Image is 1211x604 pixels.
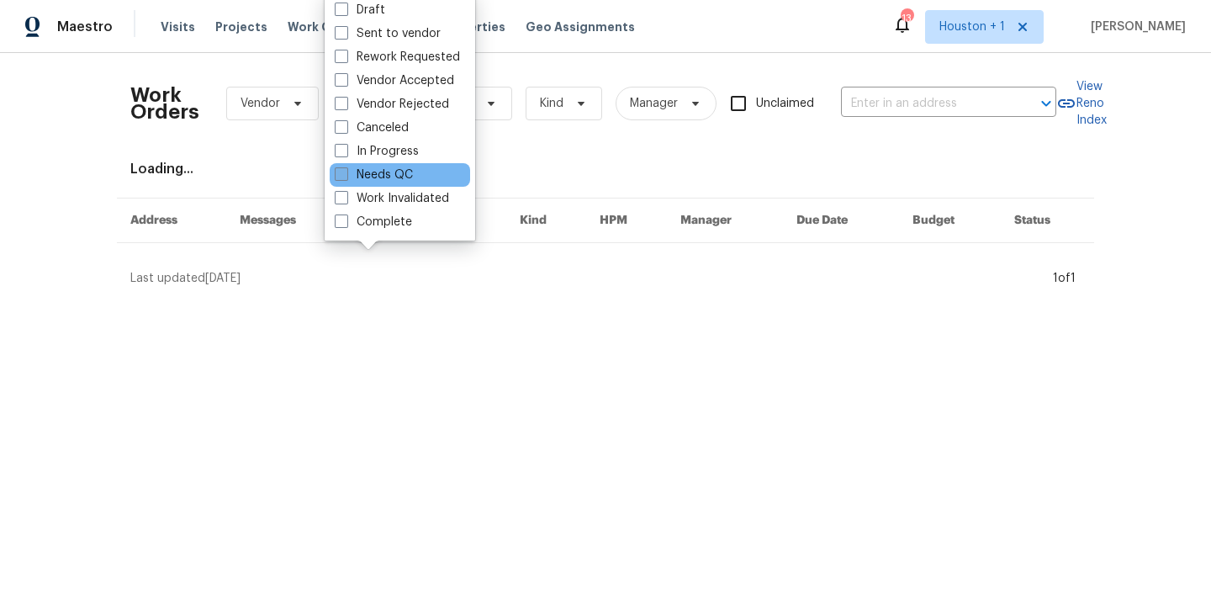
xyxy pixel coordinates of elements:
[226,199,350,243] th: Messages
[335,119,409,136] label: Canceled
[1034,92,1058,115] button: Open
[335,96,449,113] label: Vendor Rejected
[335,143,419,160] label: In Progress
[526,19,635,35] span: Geo Assignments
[939,19,1005,35] span: Houston + 1
[335,214,412,230] label: Complete
[756,95,814,113] span: Unclaimed
[205,273,241,284] span: [DATE]
[117,199,226,243] th: Address
[215,19,267,35] span: Projects
[1084,19,1186,35] span: [PERSON_NAME]
[335,167,413,183] label: Needs QC
[540,95,563,112] span: Kind
[1056,78,1107,129] a: View Reno Index
[630,95,678,112] span: Manager
[335,2,385,19] label: Draft
[667,199,783,243] th: Manager
[130,270,1048,287] div: Last updated
[241,95,280,112] span: Vendor
[506,199,586,243] th: Kind
[130,161,1081,177] div: Loading...
[1001,199,1094,243] th: Status
[130,87,199,120] h2: Work Orders
[57,19,113,35] span: Maestro
[1053,270,1076,287] div: 1 of 1
[586,199,667,243] th: HPM
[161,19,195,35] span: Visits
[841,91,1009,117] input: Enter in an address
[335,190,449,207] label: Work Invalidated
[335,72,454,89] label: Vendor Accepted
[783,199,899,243] th: Due Date
[901,10,912,27] div: 13
[335,49,460,66] label: Rework Requested
[899,199,1001,243] th: Budget
[288,19,364,35] span: Work Orders
[335,25,441,42] label: Sent to vendor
